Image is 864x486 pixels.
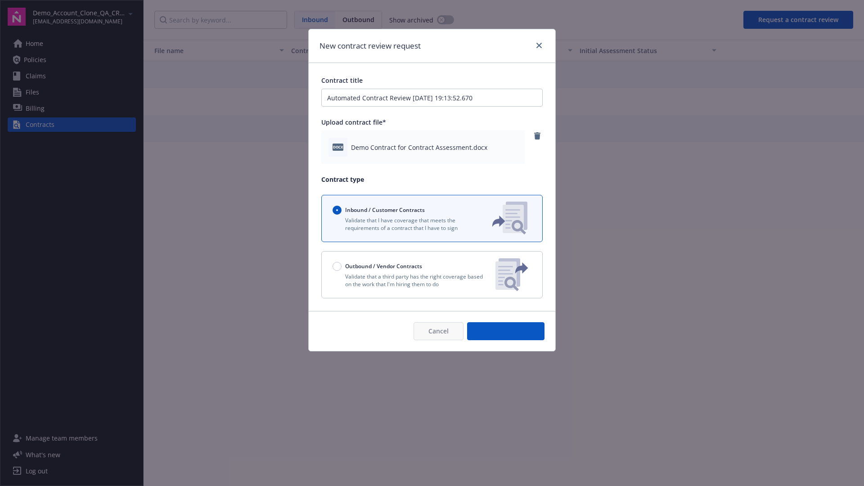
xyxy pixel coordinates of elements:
[321,195,543,242] button: Inbound / Customer ContractsValidate that I have coverage that meets the requirements of a contra...
[345,206,425,214] span: Inbound / Customer Contracts
[321,89,543,107] input: Enter a title for this contract
[351,143,487,152] span: Demo Contract for Contract Assessment.docx
[534,40,544,51] a: close
[321,118,386,126] span: Upload contract file*
[333,216,477,232] p: Validate that I have coverage that meets the requirements of a contract that I have to sign
[321,175,543,184] p: Contract type
[482,327,530,335] span: Submit request
[333,144,343,150] span: docx
[321,76,363,85] span: Contract title
[345,262,422,270] span: Outbound / Vendor Contracts
[333,273,488,288] p: Validate that a third party has the right coverage based on the work that I'm hiring them to do
[532,130,543,141] a: remove
[428,327,449,335] span: Cancel
[467,322,544,340] button: Submit request
[414,322,463,340] button: Cancel
[333,206,342,215] input: Inbound / Customer Contracts
[319,40,421,52] h1: New contract review request
[321,251,543,298] button: Outbound / Vendor ContractsValidate that a third party has the right coverage based on the work t...
[333,262,342,271] input: Outbound / Vendor Contracts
